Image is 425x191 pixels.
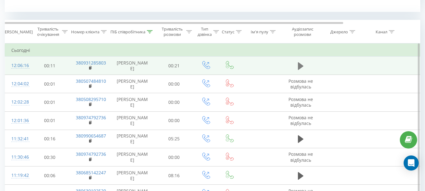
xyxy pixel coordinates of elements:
span: Розмова не відбулась [288,96,313,108]
div: 11:30:46 [11,151,24,163]
td: [PERSON_NAME] [110,130,154,148]
td: 08:16 [154,166,194,185]
td: [PERSON_NAME] [110,57,154,75]
td: [PERSON_NAME] [110,166,154,185]
span: Розмова не відбулась [288,151,313,163]
td: [PERSON_NAME] [110,111,154,130]
td: 00:00 [154,75,194,93]
div: Канал [376,29,387,35]
a: 380685142247 [76,170,106,176]
td: 00:06 [30,166,70,185]
div: Тип дзвінка [198,26,212,37]
div: Ім'я пулу [251,29,268,35]
a: 380990654687 [76,133,106,139]
div: ПІБ співробітника [110,29,145,35]
td: 00:16 [30,130,70,148]
a: 380931285803 [76,60,106,66]
a: 380974792736 [76,151,106,157]
td: 00:11 [30,57,70,75]
td: 00:01 [30,93,70,111]
a: 380507484810 [76,78,106,84]
td: 05:25 [154,130,194,148]
div: 12:02:28 [11,96,24,108]
td: 00:30 [30,148,70,166]
td: 00:01 [30,111,70,130]
div: Open Intercom Messenger [404,155,419,171]
a: 380508295710 [76,96,106,102]
td: [PERSON_NAME] [110,75,154,93]
td: [PERSON_NAME] [110,148,154,166]
div: Джерело [330,29,348,35]
div: Тривалість розмови [160,26,185,37]
td: 00:00 [154,111,194,130]
div: Аудіозапис розмови [287,26,318,37]
span: Розмова не відбулась [288,115,313,126]
div: 12:01:36 [11,115,24,127]
div: Тривалість очікування [36,26,60,37]
span: Розмова не відбулась [288,78,313,90]
div: 11:19:42 [11,169,24,182]
div: 12:06:16 [11,59,24,72]
div: Номер клієнта [71,29,99,35]
td: 00:00 [154,148,194,166]
div: [PERSON_NAME] [1,29,33,35]
a: 380974792736 [76,115,106,121]
td: 00:00 [154,93,194,111]
div: 11:32:41 [11,133,24,145]
div: 12:04:02 [11,78,24,90]
div: Статус [222,29,234,35]
td: 00:21 [154,57,194,75]
td: [PERSON_NAME] [110,93,154,111]
td: 00:01 [30,75,70,93]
